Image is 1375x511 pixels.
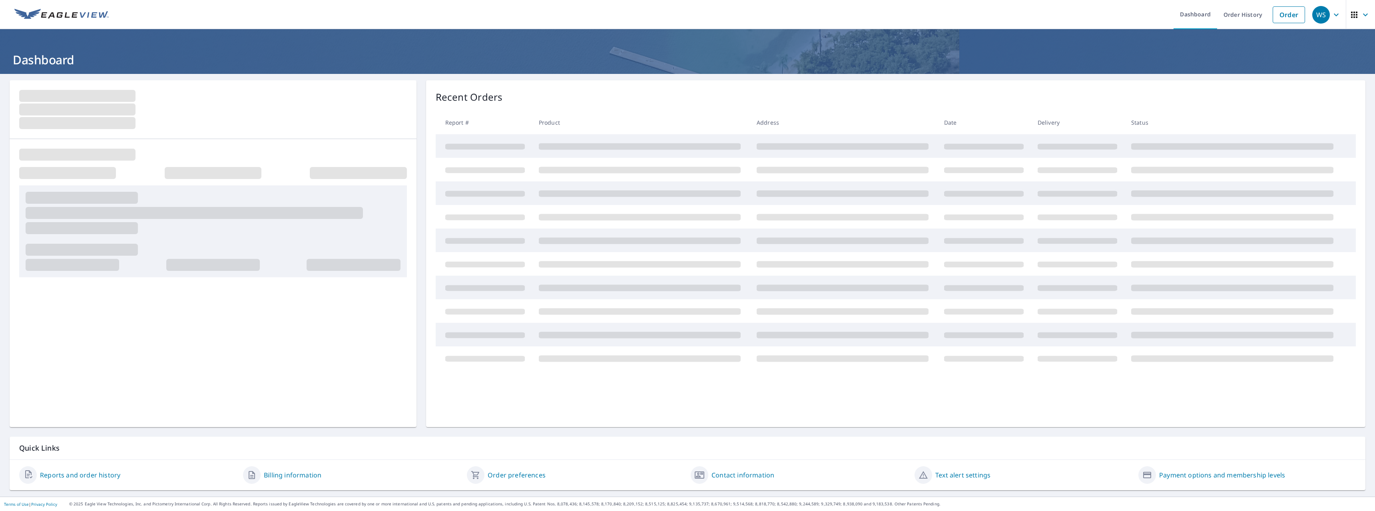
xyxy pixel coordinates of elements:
[14,9,109,21] img: EV Logo
[10,52,1365,68] h1: Dashboard
[938,111,1031,134] th: Date
[31,501,57,507] a: Privacy Policy
[19,443,1356,453] p: Quick Links
[1159,470,1285,480] a: Payment options and membership levels
[532,111,750,134] th: Product
[436,111,532,134] th: Report #
[69,501,1371,507] p: © 2025 Eagle View Technologies, Inc. and Pictometry International Corp. All Rights Reserved. Repo...
[935,470,990,480] a: Text alert settings
[1312,6,1330,24] div: WS
[40,470,120,480] a: Reports and order history
[1031,111,1125,134] th: Delivery
[1273,6,1305,23] a: Order
[264,470,321,480] a: Billing information
[711,470,774,480] a: Contact information
[4,501,29,507] a: Terms of Use
[1125,111,1343,134] th: Status
[436,90,503,104] p: Recent Orders
[4,502,57,507] p: |
[750,111,938,134] th: Address
[488,470,546,480] a: Order preferences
